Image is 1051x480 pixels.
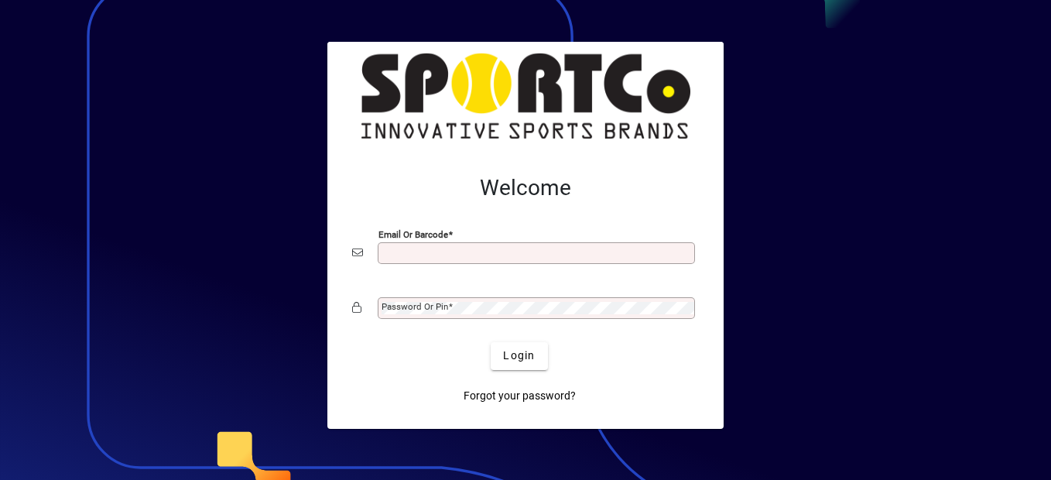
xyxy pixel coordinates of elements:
h2: Welcome [352,175,699,201]
mat-label: Email or Barcode [378,228,448,239]
a: Forgot your password? [457,382,582,410]
mat-label: Password or Pin [382,301,448,312]
span: Forgot your password? [464,388,576,404]
button: Login [491,342,547,370]
span: Login [503,348,535,364]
